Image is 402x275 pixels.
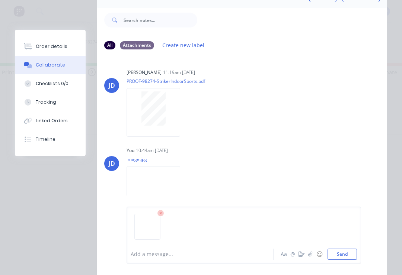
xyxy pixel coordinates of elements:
[109,159,115,168] div: JD
[315,250,324,259] button: ☺
[15,111,86,130] button: Linked Orders
[15,37,86,56] button: Order details
[159,40,208,50] button: Create new label
[15,74,86,93] button: Checklists 0/0
[279,250,288,259] button: Aa
[15,130,86,149] button: Timeline
[124,13,197,27] input: Search notes...
[288,250,297,259] button: @
[36,62,65,68] div: Collaborate
[36,80,68,87] div: Checklists 0/0
[15,56,86,74] button: Collaborate
[104,41,115,49] div: All
[127,69,162,76] div: [PERSON_NAME]
[163,69,195,76] div: 11:19am [DATE]
[127,78,205,84] p: PROOF-98274-StrikerIndoorSports.pdf
[120,41,154,49] div: Attachments
[127,147,134,154] div: You
[328,249,357,260] button: Send
[36,99,56,106] div: Tracking
[36,136,55,143] div: Timeline
[36,117,68,124] div: Linked Orders
[109,81,115,90] div: JD
[127,156,188,162] p: image.jpg
[15,93,86,111] button: Tracking
[136,147,168,154] div: 10:44am [DATE]
[36,43,67,50] div: Order details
